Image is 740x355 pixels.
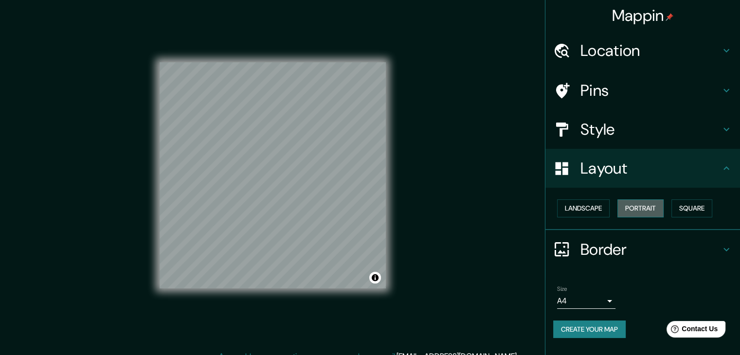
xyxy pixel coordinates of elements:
[545,71,740,110] div: Pins
[666,13,673,21] img: pin-icon.png
[557,199,610,217] button: Landscape
[580,120,721,139] h4: Style
[580,240,721,259] h4: Border
[545,31,740,70] div: Location
[545,110,740,149] div: Style
[160,62,386,288] canvas: Map
[671,199,712,217] button: Square
[553,320,626,338] button: Create your map
[612,6,674,25] h4: Mappin
[580,159,721,178] h4: Layout
[557,293,615,309] div: A4
[545,230,740,269] div: Border
[617,199,664,217] button: Portrait
[369,272,381,284] button: Toggle attribution
[580,41,721,60] h4: Location
[545,149,740,188] div: Layout
[580,81,721,100] h4: Pins
[653,317,729,344] iframe: Help widget launcher
[557,284,567,293] label: Size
